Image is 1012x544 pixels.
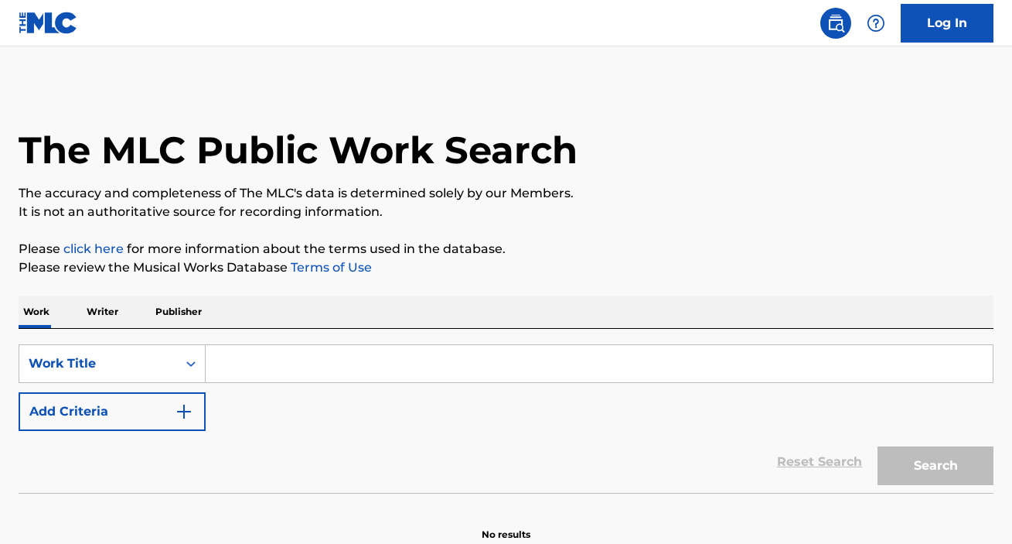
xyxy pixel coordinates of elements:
div: Work Title [29,354,168,373]
a: Terms of Use [288,260,372,275]
img: MLC Logo [19,12,78,34]
a: click here [63,241,124,256]
p: Please for more information about the terms used in the database. [19,240,993,258]
div: Help [860,8,891,39]
a: Public Search [820,8,851,39]
p: Work [19,296,54,328]
h1: The MLC Public Work Search [19,127,578,173]
p: The accuracy and completeness of The MLC's data is determined solely by our Members. [19,184,993,203]
p: Writer [82,296,123,328]
img: help [867,14,885,33]
p: Please review the Musical Works Database [19,258,993,277]
img: 9d2ae6d4665cec9f34b9.svg [175,402,193,421]
button: Add Criteria [19,392,206,431]
img: search [826,14,845,33]
p: Publisher [151,296,206,328]
a: Log In [901,4,993,43]
p: No results [482,509,530,542]
form: Search Form [19,344,993,493]
p: It is not an authoritative source for recording information. [19,203,993,221]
